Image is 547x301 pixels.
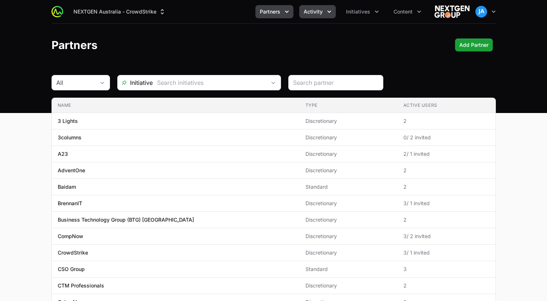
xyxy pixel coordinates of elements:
button: Initiatives [342,5,383,18]
div: Supplier switch menu [69,5,170,18]
span: Discretionary [305,282,392,289]
span: Discretionary [305,249,392,256]
p: A23 [58,150,68,158]
button: All [52,75,110,90]
span: Discretionary [305,134,392,141]
span: Discretionary [305,216,392,223]
span: 2 [403,282,490,289]
span: 3 [403,266,490,273]
p: 3 Lights [58,117,78,125]
span: 2 / 1 invited [403,150,490,158]
p: CSO Group [58,266,85,273]
span: Discretionary [305,117,392,125]
button: Partners [255,5,293,18]
span: Initiative [118,78,153,87]
p: 3columns [58,134,81,141]
span: 3 / 1 invited [403,200,490,207]
p: AdventOne [58,167,85,174]
span: Discretionary [305,200,392,207]
button: Content [389,5,426,18]
div: Content menu [389,5,426,18]
h1: Partners [52,38,98,52]
span: Discretionary [305,167,392,174]
span: Partners [260,8,280,15]
th: Type [300,98,398,113]
span: 0 / 2 invited [403,134,490,141]
th: Name [52,98,300,113]
p: CTM Professionals [58,282,104,289]
div: Open [266,75,281,90]
button: Add Partner [455,38,493,52]
span: Add Partner [459,41,489,49]
img: NEXTGEN Australia [434,4,470,19]
span: 2 [403,117,490,125]
div: Primary actions [455,38,493,52]
span: Initiatives [346,8,370,15]
div: Activity menu [299,5,336,18]
span: Activity [304,8,323,15]
span: 3 / 2 invited [403,233,490,240]
span: Standard [305,266,392,273]
th: Active Users [398,98,495,113]
p: BrennanIT [58,200,82,207]
div: All [56,78,95,87]
span: Content [394,8,413,15]
span: 2 [403,216,490,223]
button: Activity [299,5,336,18]
span: 3 / 1 invited [403,249,490,256]
span: Discretionary [305,233,392,240]
img: ActivitySource [52,6,63,18]
button: NEXTGEN Australia - CrowdStrike [69,5,170,18]
div: Main navigation [63,5,426,18]
span: 2 [403,183,490,191]
div: Partners menu [255,5,293,18]
p: CompNow [58,233,83,240]
p: CrowdStrike [58,249,88,256]
input: Search initiatives [153,75,266,90]
img: John Aziz [475,6,487,18]
span: 2 [403,167,490,174]
p: Business Technology Group (BTG) [GEOGRAPHIC_DATA] [58,216,194,223]
p: Baidam [58,183,76,191]
span: Discretionary [305,150,392,158]
input: Search partner [293,78,379,87]
span: Standard [305,183,392,191]
div: Initiatives menu [342,5,383,18]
